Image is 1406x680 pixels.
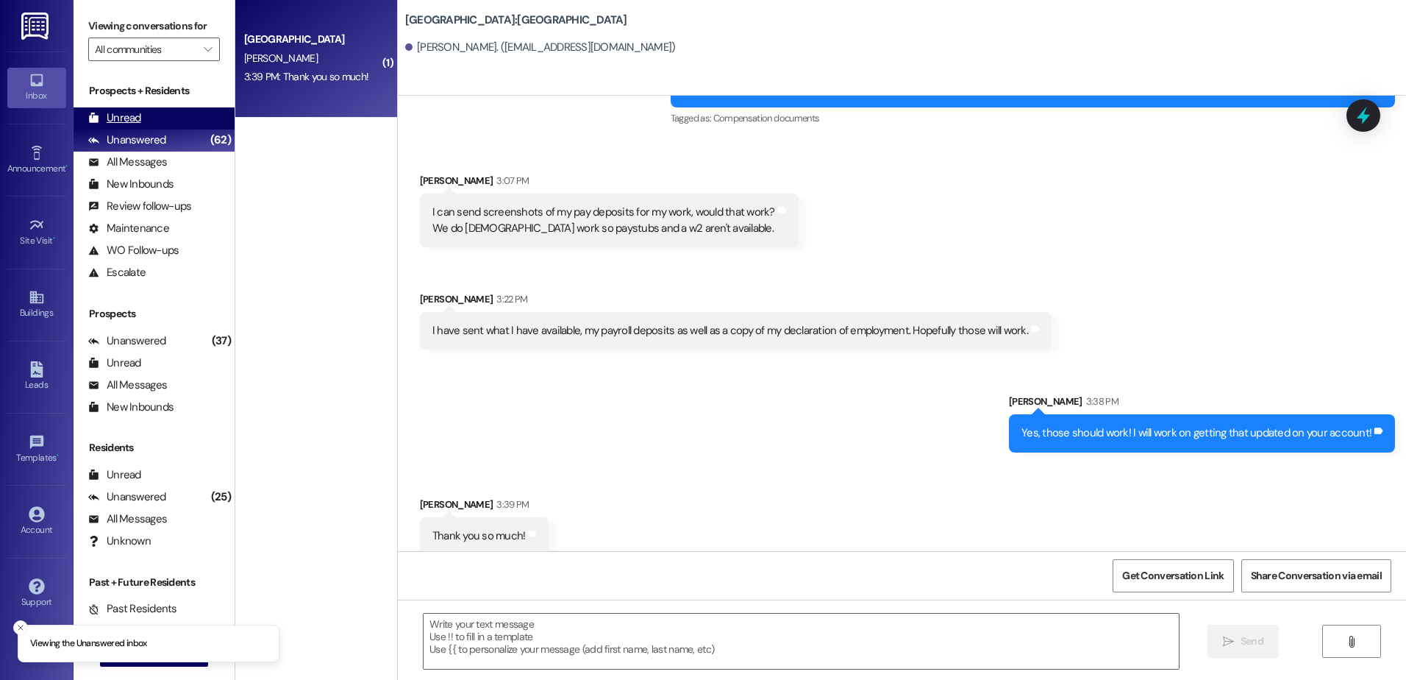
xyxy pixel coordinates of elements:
div: New Inbounds [88,177,174,192]
div: 3:22 PM [493,291,527,307]
span: [PERSON_NAME] [244,52,318,65]
div: 3:39 PM: Thank you so much! [244,70,368,83]
div: Tagged as: [671,107,1395,129]
div: [PERSON_NAME] [420,291,1052,312]
input: All communities [95,38,196,61]
div: Past Residents [88,601,177,617]
img: ResiDesk Logo [21,13,51,40]
div: 3:07 PM [493,173,529,188]
div: Unread [88,110,141,126]
div: Unread [88,467,141,483]
label: Viewing conversations for [88,15,220,38]
a: Support [7,574,66,614]
div: Thank you so much! [432,528,526,544]
div: 3:38 PM [1082,394,1118,409]
div: Unknown [88,534,151,549]
div: WO Follow-ups [88,243,179,258]
p: Viewing the Unanswered inbox [30,637,147,651]
div: [PERSON_NAME]. ([EMAIL_ADDRESS][DOMAIN_NAME]) [405,40,676,55]
div: Review follow-ups [88,199,191,214]
div: Prospects + Residents [74,83,235,99]
div: [PERSON_NAME] [420,497,549,517]
div: (25) [207,486,235,509]
a: Buildings [7,285,66,325]
div: Prospects [74,306,235,322]
div: Unanswered [88,132,166,148]
div: Unanswered [88,333,166,349]
a: Templates • [7,430,66,470]
span: • [57,450,59,461]
div: All Messages [88,155,167,170]
div: [PERSON_NAME] [1009,394,1395,414]
span: • [53,233,55,244]
i:  [1346,636,1357,648]
div: Escalate [88,265,146,280]
button: Get Conversation Link [1113,559,1233,592]
div: Yes, those should work! I will work on getting that updated on your account! [1021,425,1371,441]
div: [PERSON_NAME] [420,173,799,194]
a: Leads [7,357,66,397]
div: New Inbounds [88,400,174,415]
span: Share Conversation via email [1251,568,1382,584]
button: Close toast [13,620,28,635]
a: Account [7,502,66,542]
a: Site Visit • [7,213,66,252]
div: Unread [88,355,141,371]
button: Share Conversation via email [1241,559,1391,592]
div: (37) [208,330,235,353]
div: Unanswered [88,489,166,505]
i:  [204,43,212,55]
a: Inbox [7,68,66,107]
i:  [1223,636,1234,648]
span: Send [1241,634,1263,649]
span: • [65,161,68,171]
div: Maintenance [88,221,169,236]
div: All Messages [88,511,167,527]
button: Send [1207,625,1279,658]
div: I can send screenshots of my pay deposits for my work, would that work? We do [DEMOGRAPHIC_DATA] ... [432,205,775,236]
span: Get Conversation Link [1122,568,1224,584]
div: I have sent what I have available, my payroll deposits as well as a copy of my declaration of emp... [432,323,1028,339]
div: Past + Future Residents [74,575,235,590]
div: All Messages [88,378,167,393]
div: [GEOGRAPHIC_DATA] [244,32,380,47]
div: Residents [74,440,235,456]
b: [GEOGRAPHIC_DATA]: [GEOGRAPHIC_DATA] [405,13,627,28]
span: Compensation documents [713,112,820,124]
div: (62) [207,129,235,152]
div: 3:39 PM [493,497,529,512]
